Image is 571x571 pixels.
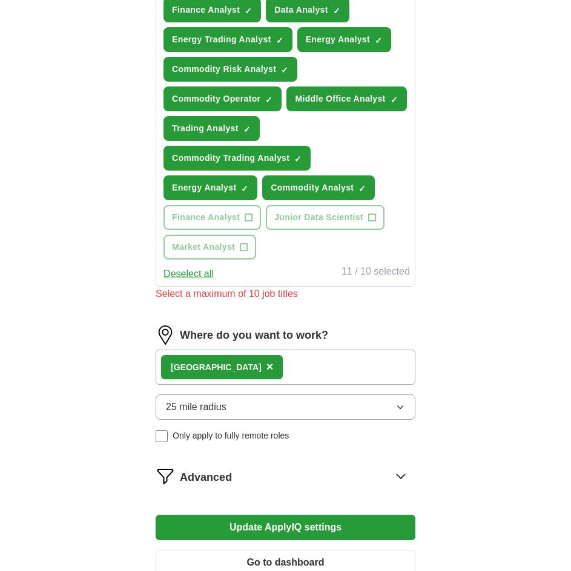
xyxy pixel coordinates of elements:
[274,4,328,16] span: Data Analyst
[391,95,398,105] span: ✓
[156,287,415,301] div: Select a maximum of 10 job titles
[266,360,274,373] span: ×
[276,36,283,45] span: ✓
[163,205,261,230] button: Finance Analyst
[156,394,415,420] button: 25 mile radius
[172,122,239,135] span: Trading Analyst
[342,264,410,281] div: 11 / 10 selected
[333,6,340,16] span: ✓
[271,181,354,194] span: Commodity Analyst
[163,235,256,259] button: Market Analyst
[163,116,260,141] button: Trading Analyst✓
[156,466,175,486] img: filter
[156,515,415,540] button: Update ApplyIQ settings
[172,63,276,76] span: Commodity Risk Analyst
[163,267,214,281] button: Deselect all
[295,93,385,105] span: Middle Office Analyst
[172,181,236,194] span: Energy Analyst
[163,57,297,82] button: Commodity Risk Analyst✓
[297,27,391,52] button: Energy Analyst✓
[375,36,382,45] span: ✓
[172,4,240,16] span: Finance Analyst
[241,184,248,194] span: ✓
[180,327,328,344] label: Where do you want to work?
[180,469,232,486] span: Advanced
[163,86,282,111] button: Commodity Operator✓
[163,27,292,52] button: Energy Trading Analyst✓
[163,146,311,171] button: Commodity Trading Analyst✓
[172,241,235,253] span: Market Analyst
[265,95,272,105] span: ✓
[172,211,240,224] span: Finance Analyst
[306,33,370,46] span: Energy Analyst
[286,86,406,111] button: Middle Office Analyst✓
[173,429,289,442] span: Only apply to fully remote roles
[266,205,385,230] button: Junior Data Scientist
[266,358,274,376] button: ×
[294,154,302,164] span: ✓
[163,175,257,200] button: Energy Analyst✓
[243,125,251,134] span: ✓
[172,33,271,46] span: Energy Trading Analyst
[156,325,175,345] img: location.png
[166,400,226,414] span: 25 mile radius
[358,184,366,194] span: ✓
[172,152,289,165] span: Commodity Trading Analyst
[281,65,288,75] span: ✓
[156,430,168,442] input: Only apply to fully remote roles
[245,6,252,16] span: ✓
[172,93,260,105] span: Commodity Operator
[171,361,262,374] div: [GEOGRAPHIC_DATA]
[274,211,363,224] span: Junior Data Scientist
[262,175,375,200] button: Commodity Analyst✓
